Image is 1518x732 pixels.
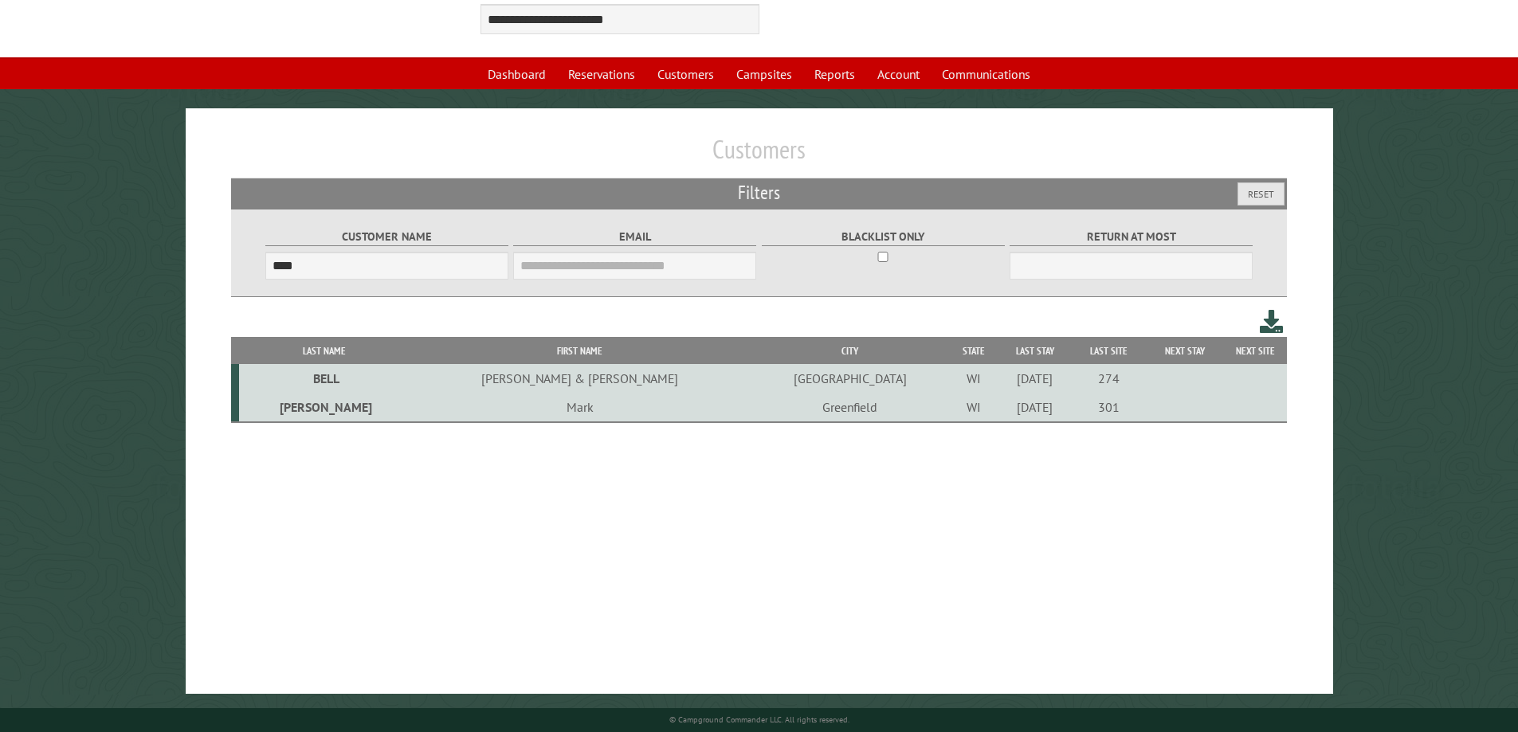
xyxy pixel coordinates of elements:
a: Communications [932,59,1040,89]
a: Account [868,59,929,89]
h2: Filters [231,178,1288,209]
small: © Campground Commander LLC. All rights reserved. [669,714,849,725]
td: [PERSON_NAME] & [PERSON_NAME] [410,364,750,393]
td: BELL [239,364,410,393]
a: Reservations [559,59,645,89]
td: 274 [1073,364,1146,393]
div: [DATE] [1000,370,1070,386]
th: First Name [410,337,750,365]
td: 301 [1073,393,1146,422]
th: Last Stay [998,337,1073,365]
th: Next Site [1223,337,1287,365]
label: Blacklist only [762,228,1005,246]
th: Next Stay [1146,337,1223,365]
th: Last Name [239,337,410,365]
a: Customers [648,59,724,89]
th: City [751,337,950,365]
td: WI [950,393,998,422]
td: Greenfield [751,393,950,422]
label: Return at most [1010,228,1253,246]
td: [GEOGRAPHIC_DATA] [751,364,950,393]
a: Campsites [727,59,802,89]
button: Reset [1238,182,1285,206]
label: Email [513,228,756,246]
td: Mark [410,393,750,422]
a: Reports [805,59,865,89]
a: Dashboard [478,59,555,89]
label: Customer Name [265,228,508,246]
td: WI [950,364,998,393]
td: [PERSON_NAME] [239,393,410,422]
th: Last Site [1073,337,1146,365]
div: [DATE] [1000,399,1070,415]
th: State [950,337,998,365]
a: Download this customer list (.csv) [1260,307,1283,336]
h1: Customers [231,134,1288,178]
